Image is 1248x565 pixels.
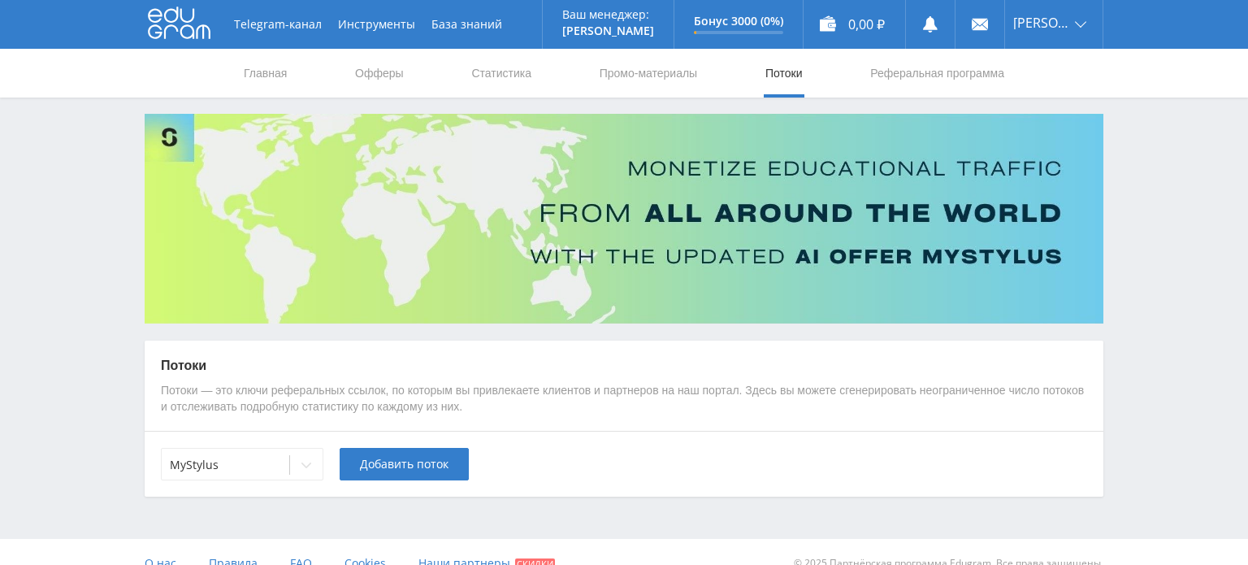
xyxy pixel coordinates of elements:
p: Потоки [161,357,1087,375]
span: [PERSON_NAME] [1013,16,1070,29]
span: Добавить поток [360,458,448,471]
a: Промо-материалы [598,49,699,98]
p: [PERSON_NAME] [562,24,654,37]
a: Потоки [764,49,804,98]
p: Потоки — это ключи реферальных ссылок, по которым вы привлекаете клиентов и партнеров на наш порт... [161,383,1087,415]
a: Главная [242,49,288,98]
p: Бонус 3000 (0%) [694,15,783,28]
a: Офферы [353,49,405,98]
a: Реферальная программа [869,49,1006,98]
p: Ваш менеджер: [562,8,654,21]
img: Banner [145,114,1103,324]
button: Добавить поток [340,448,469,480]
a: Статистика [470,49,533,98]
